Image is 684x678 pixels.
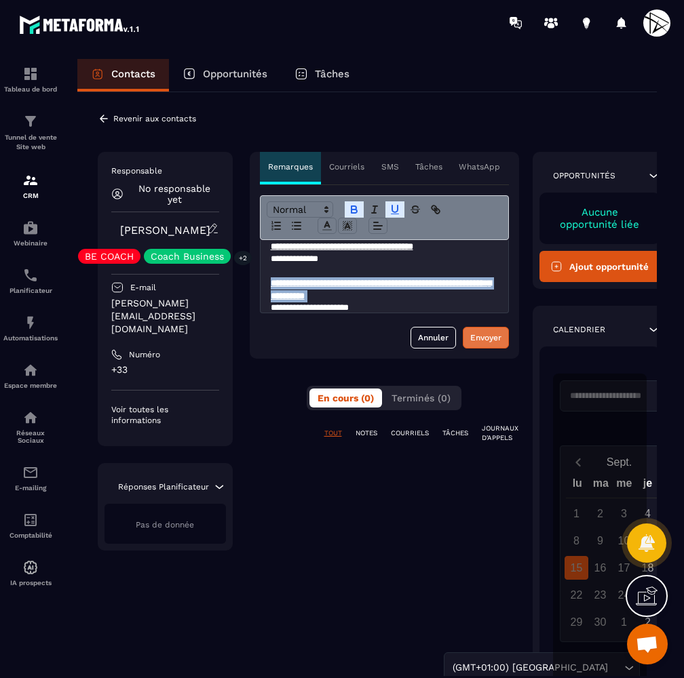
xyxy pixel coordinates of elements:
span: Terminés (0) [392,393,451,403]
a: Opportunités [169,59,281,92]
p: Tâches [415,161,442,172]
a: automationsautomationsEspace membre [3,352,58,399]
div: 2 [636,610,660,634]
a: schedulerschedulerPlanificateur [3,257,58,304]
p: Revenir aux contacts [113,114,196,123]
p: No responsable yet [130,183,219,205]
p: COURRIELS [391,428,429,438]
img: formation [22,113,39,129]
p: Comptabilité [3,532,58,539]
p: +33 [111,363,219,376]
p: Opportunités [203,68,267,80]
a: Contacts [77,59,169,92]
a: automationsautomationsAutomatisations [3,304,58,352]
div: Envoyer [470,331,501,344]
div: 4 [636,502,660,525]
a: automationsautomationsWebinaire [3,210,58,257]
p: Automatisations [3,334,58,342]
p: [PERSON_NAME][EMAIL_ADDRESS][DOMAIN_NAME] [111,297,219,336]
p: E-mailing [3,484,58,492]
p: Calendrier [553,324,605,335]
img: automations [22,559,39,576]
a: formationformationCRM [3,162,58,210]
button: Terminés (0) [383,388,459,407]
p: +2 [234,251,252,265]
p: Réseaux Sociaux [3,429,58,444]
a: formationformationTunnel de vente Site web [3,103,58,162]
div: Ouvrir le chat [627,624,668,664]
button: En cours (0) [309,388,382,407]
button: Ajout opportunité [539,251,661,282]
button: Annuler [411,327,456,348]
p: Tableau de bord [3,85,58,93]
img: automations [22,220,39,236]
p: E-mail [130,282,156,293]
img: email [22,464,39,481]
p: Tunnel de vente Site web [3,133,58,152]
div: je [636,474,660,498]
p: Tâches [315,68,349,80]
img: accountant [22,512,39,528]
span: Pas de donnée [136,520,194,530]
span: (GMT+01:00) [GEOGRAPHIC_DATA] [449,660,611,675]
p: SMS [381,161,399,172]
img: automations [22,315,39,331]
p: IA prospects [3,579,58,586]
p: Numéro [129,349,160,360]
p: Contacts [111,68,155,80]
span: En cours (0) [318,393,374,403]
p: JOURNAUX D'APPELS [482,424,518,443]
p: Coach Business [151,252,224,261]
p: TÂCHES [442,428,468,438]
p: Courriels [329,161,364,172]
a: Tâches [281,59,363,92]
a: formationformationTableau de bord [3,56,58,103]
p: CRM [3,192,58,199]
a: social-networksocial-networkRéseaux Sociaux [3,399,58,454]
p: NOTES [356,428,377,438]
p: Remarques [268,161,313,172]
p: Opportunités [553,170,615,181]
p: Espace membre [3,382,58,389]
img: automations [22,362,39,378]
img: formation [22,172,39,188]
p: TOUT [324,428,342,438]
p: Responsable [111,165,219,176]
img: social-network [22,410,39,426]
a: emailemailE-mailing [3,454,58,502]
p: BE COACH [85,252,134,261]
img: logo [19,12,141,37]
p: Aucune opportunité liée [553,206,647,231]
p: Réponses Planificateur [118,481,209,492]
a: accountantaccountantComptabilité [3,502,58,549]
p: WhatsApp [459,161,500,172]
img: formation [22,66,39,82]
img: scheduler [22,267,39,283]
a: [PERSON_NAME] [120,224,210,237]
p: Voir toutes les informations [111,404,219,426]
button: Envoyer [463,327,509,348]
p: Planificateur [3,287,58,294]
p: Webinaire [3,239,58,247]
